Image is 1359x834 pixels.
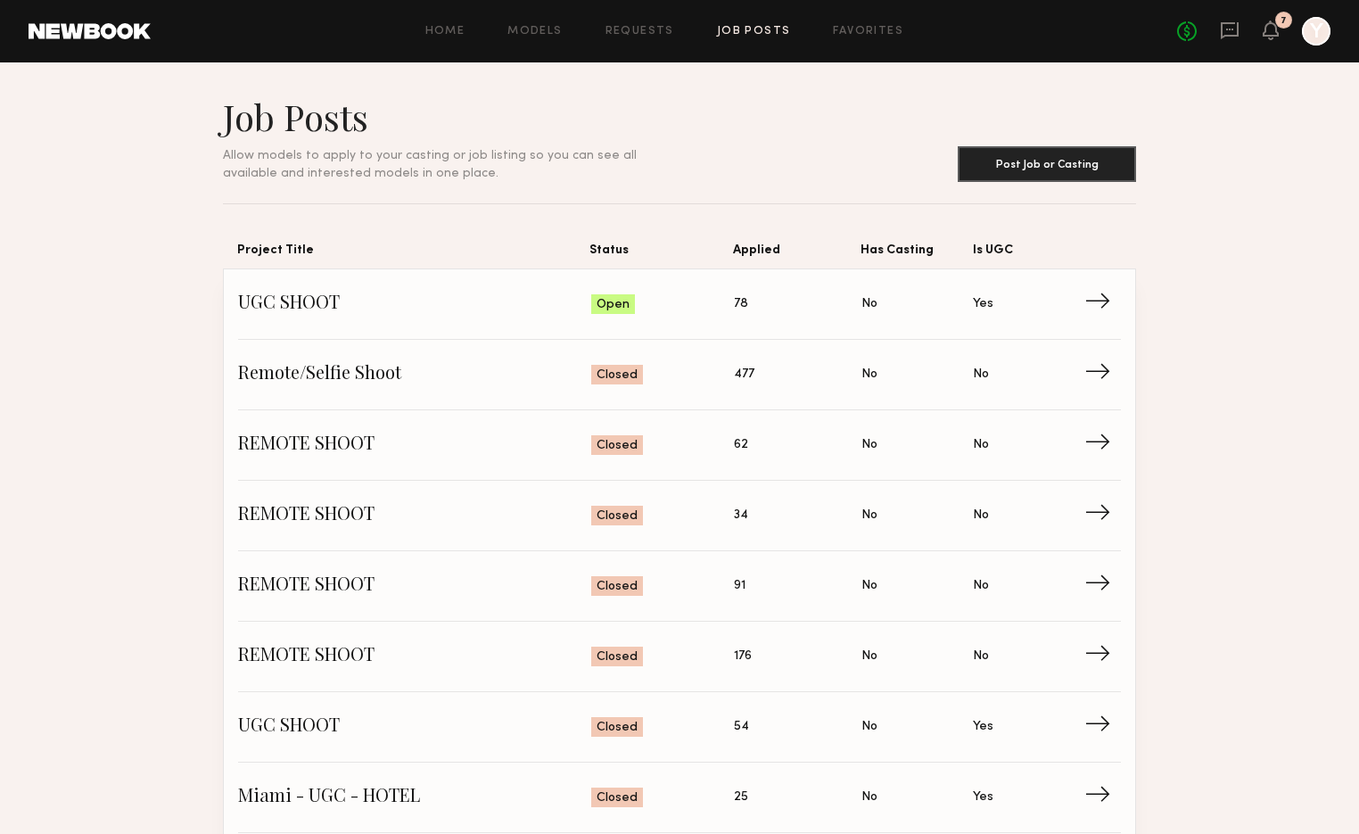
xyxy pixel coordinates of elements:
span: Closed [597,719,638,737]
span: Status [589,240,733,268]
a: Favorites [833,26,903,37]
span: Closed [597,648,638,666]
span: Open [597,296,630,314]
span: No [973,435,989,455]
span: No [973,647,989,666]
div: 7 [1281,16,1287,26]
span: → [1084,643,1121,670]
span: → [1084,502,1121,529]
span: No [861,576,877,596]
span: REMOTE SHOOT [238,432,591,458]
span: Is UGC [973,240,1085,268]
span: → [1084,291,1121,318]
span: UGC SHOOT [238,714,591,740]
span: No [973,506,989,525]
span: 34 [734,506,748,525]
button: Post Job or Casting [958,146,1136,182]
span: 25 [734,788,748,807]
span: 477 [734,365,754,384]
span: Project Title [237,240,589,268]
span: Miami - UGC - HOTEL [238,784,591,811]
span: → [1084,432,1121,458]
span: UGC SHOOT [238,291,591,318]
a: Home [425,26,465,37]
a: UGC SHOOTOpen78NoYes→ [238,269,1121,340]
span: Has Casting [861,240,973,268]
span: Closed [597,508,638,525]
span: Closed [597,367,638,384]
h1: Job Posts [223,95,679,139]
a: Y [1302,17,1330,45]
a: REMOTE SHOOTClosed62NoNo→ [238,410,1121,481]
span: No [861,788,877,807]
span: 78 [734,294,748,314]
span: Allow models to apply to your casting or job listing so you can see all available and interested ... [223,150,637,179]
span: → [1084,784,1121,811]
span: REMOTE SHOOT [238,573,591,599]
span: No [973,576,989,596]
span: Closed [597,437,638,455]
span: Closed [597,578,638,596]
a: REMOTE SHOOTClosed91NoNo→ [238,551,1121,622]
span: Applied [733,240,861,268]
span: 91 [734,576,745,596]
a: REMOTE SHOOTClosed176NoNo→ [238,622,1121,692]
span: No [861,435,877,455]
span: 176 [734,647,752,666]
a: Remote/Selfie ShootClosed477NoNo→ [238,340,1121,410]
span: → [1084,714,1121,740]
span: REMOTE SHOOT [238,502,591,529]
span: No [861,506,877,525]
a: Job Posts [717,26,791,37]
span: No [861,294,877,314]
span: → [1084,573,1121,599]
a: Miami - UGC - HOTELClosed25NoYes→ [238,763,1121,833]
span: 62 [734,435,748,455]
span: 54 [734,717,749,737]
span: → [1084,361,1121,388]
span: No [861,647,877,666]
span: No [973,365,989,384]
span: Closed [597,789,638,807]
span: Yes [973,294,993,314]
span: No [861,365,877,384]
span: Remote/Selfie Shoot [238,361,591,388]
span: Yes [973,717,993,737]
span: Yes [973,788,993,807]
a: REMOTE SHOOTClosed34NoNo→ [238,481,1121,551]
span: REMOTE SHOOT [238,643,591,670]
a: Models [507,26,562,37]
span: No [861,717,877,737]
a: Requests [605,26,674,37]
a: UGC SHOOTClosed54NoYes→ [238,692,1121,763]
